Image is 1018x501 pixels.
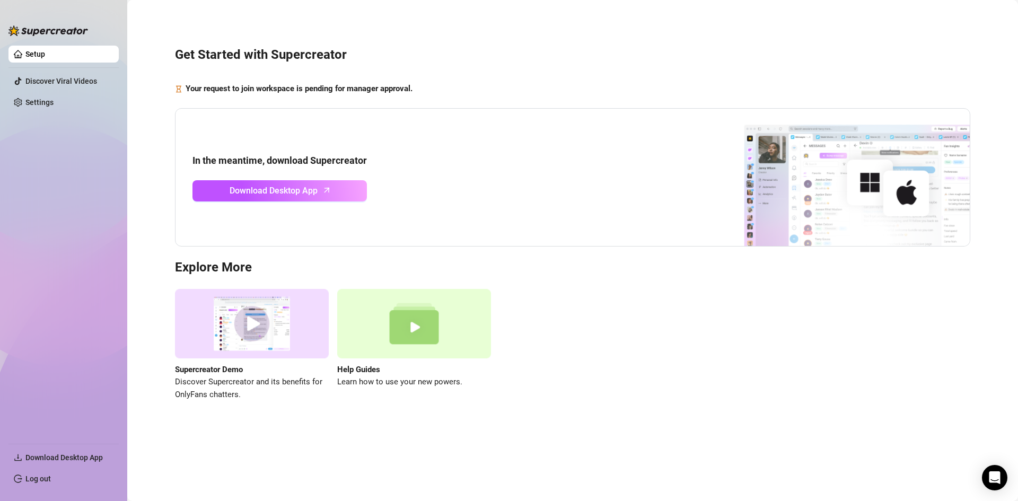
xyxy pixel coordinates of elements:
span: Learn how to use your new powers. [337,376,491,389]
img: download app [705,109,970,247]
strong: Your request to join workspace is pending for manager approval. [186,84,413,93]
a: Log out [25,474,51,483]
span: Download Desktop App [25,453,103,462]
span: hourglass [175,83,182,95]
h3: Get Started with Supercreator [175,47,970,64]
strong: Supercreator Demo [175,365,243,374]
div: Open Intercom Messenger [982,465,1007,490]
img: help guides [337,289,491,358]
span: Download Desktop App [230,184,318,197]
a: Supercreator DemoDiscover Supercreator and its benefits for OnlyFans chatters. [175,289,329,401]
a: Settings [25,98,54,107]
span: Discover Supercreator and its benefits for OnlyFans chatters. [175,376,329,401]
strong: Help Guides [337,365,380,374]
a: Setup [25,50,45,58]
a: Help GuidesLearn how to use your new powers. [337,289,491,401]
span: arrow-up [321,184,333,196]
span: download [14,453,22,462]
a: Download Desktop Apparrow-up [192,180,367,201]
a: Discover Viral Videos [25,77,97,85]
img: supercreator demo [175,289,329,358]
img: logo-BBDzfeDw.svg [8,25,88,36]
h3: Explore More [175,259,970,276]
strong: In the meantime, download Supercreator [192,155,367,166]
